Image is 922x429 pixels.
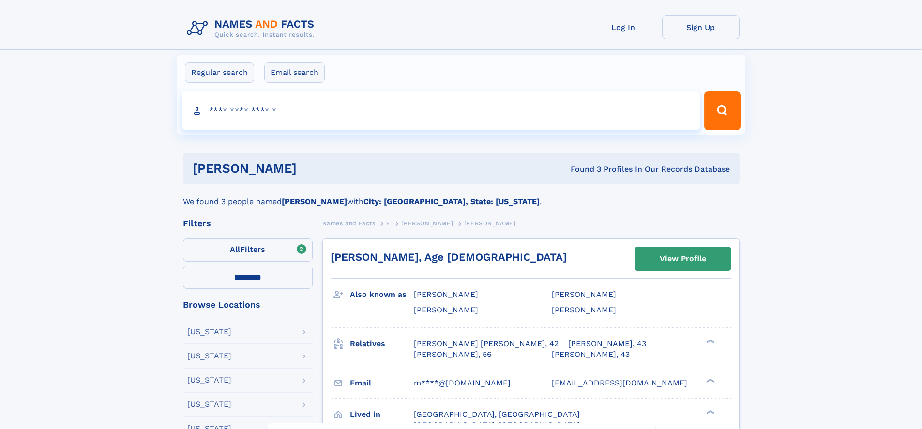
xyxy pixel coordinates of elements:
span: [PERSON_NAME] [552,305,616,314]
div: ❯ [704,409,715,415]
a: [PERSON_NAME], Age [DEMOGRAPHIC_DATA] [331,251,567,263]
div: [US_STATE] [187,400,231,408]
a: Names and Facts [322,217,376,229]
span: E [386,220,391,227]
a: E [386,217,391,229]
h3: Lived in [350,406,414,423]
a: [PERSON_NAME] [PERSON_NAME], 42 [414,339,559,349]
div: Found 3 Profiles In Our Records Database [434,164,730,175]
label: Email search [264,62,325,83]
a: Sign Up [662,15,740,39]
a: Log In [585,15,662,39]
a: [PERSON_NAME], 43 [552,349,630,360]
div: [US_STATE] [187,352,231,360]
span: [EMAIL_ADDRESS][DOMAIN_NAME] [552,378,687,387]
label: Regular search [185,62,254,83]
div: ❯ [704,338,715,344]
div: Browse Locations [183,300,313,309]
a: [PERSON_NAME], 56 [414,349,492,360]
b: [PERSON_NAME] [282,197,347,206]
h3: Also known as [350,286,414,303]
img: Logo Names and Facts [183,15,322,42]
input: search input [182,91,700,130]
span: [PERSON_NAME] [401,220,453,227]
button: Search Button [704,91,740,130]
div: ❯ [704,377,715,384]
div: Filters [183,219,313,228]
div: View Profile [660,248,706,270]
label: Filters [183,238,313,262]
div: [US_STATE] [187,376,231,384]
b: City: [GEOGRAPHIC_DATA], State: [US_STATE] [363,197,540,206]
span: All [230,245,240,254]
span: [GEOGRAPHIC_DATA], [GEOGRAPHIC_DATA] [414,410,580,419]
span: [PERSON_NAME] [414,290,478,299]
a: View Profile [635,247,731,270]
h1: [PERSON_NAME] [193,163,434,175]
span: [PERSON_NAME] [552,290,616,299]
span: [PERSON_NAME] [414,305,478,314]
a: [PERSON_NAME], 43 [568,339,646,349]
a: [PERSON_NAME] [401,217,453,229]
div: [US_STATE] [187,328,231,336]
h3: Relatives [350,336,414,352]
span: [PERSON_NAME] [464,220,516,227]
h3: Email [350,375,414,391]
div: We found 3 people named with . [183,184,740,207]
